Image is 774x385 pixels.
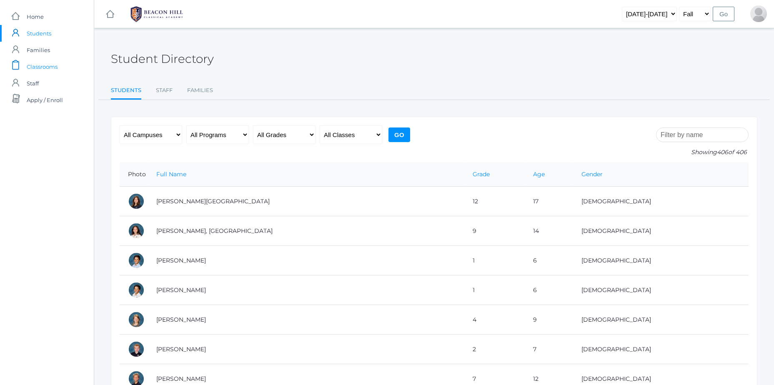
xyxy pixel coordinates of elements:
[573,275,749,305] td: [DEMOGRAPHIC_DATA]
[148,335,464,364] td: [PERSON_NAME]
[156,82,173,99] a: Staff
[27,92,63,108] span: Apply / Enroll
[388,127,410,142] input: Go
[125,4,188,25] img: BHCALogos-05-308ed15e86a5a0abce9b8dd61676a3503ac9727e845dece92d48e8588c001991.png
[27,25,51,42] span: Students
[573,216,749,246] td: [DEMOGRAPHIC_DATA]
[464,305,525,335] td: 4
[533,170,545,178] a: Age
[573,187,749,216] td: [DEMOGRAPHIC_DATA]
[464,275,525,305] td: 1
[717,148,728,156] span: 406
[525,187,573,216] td: 17
[27,42,50,58] span: Families
[750,5,767,22] div: Pauline Harris
[148,246,464,275] td: [PERSON_NAME]
[525,305,573,335] td: 9
[464,187,525,216] td: 12
[120,162,148,187] th: Photo
[128,341,145,357] div: Jack Adams
[128,311,145,328] div: Amelia Adams
[128,252,145,269] div: Dominic Abrea
[464,246,525,275] td: 1
[525,216,573,246] td: 14
[128,193,145,210] div: Charlotte Abdulla
[27,58,58,75] span: Classrooms
[573,246,749,275] td: [DEMOGRAPHIC_DATA]
[656,148,749,157] p: Showing of 406
[156,170,186,178] a: Full Name
[525,246,573,275] td: 6
[525,335,573,364] td: 7
[27,75,39,92] span: Staff
[27,8,44,25] span: Home
[148,275,464,305] td: [PERSON_NAME]
[573,335,749,364] td: [DEMOGRAPHIC_DATA]
[148,216,464,246] td: [PERSON_NAME], [GEOGRAPHIC_DATA]
[111,52,214,65] h2: Student Directory
[573,305,749,335] td: [DEMOGRAPHIC_DATA]
[473,170,490,178] a: Grade
[187,82,213,99] a: Families
[713,7,734,21] input: Go
[464,335,525,364] td: 2
[148,305,464,335] td: [PERSON_NAME]
[128,282,145,298] div: Grayson Abrea
[464,216,525,246] td: 9
[148,187,464,216] td: [PERSON_NAME][GEOGRAPHIC_DATA]
[581,170,603,178] a: Gender
[128,222,145,239] div: Phoenix Abdulla
[656,127,749,142] input: Filter by name
[525,275,573,305] td: 6
[111,82,141,100] a: Students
